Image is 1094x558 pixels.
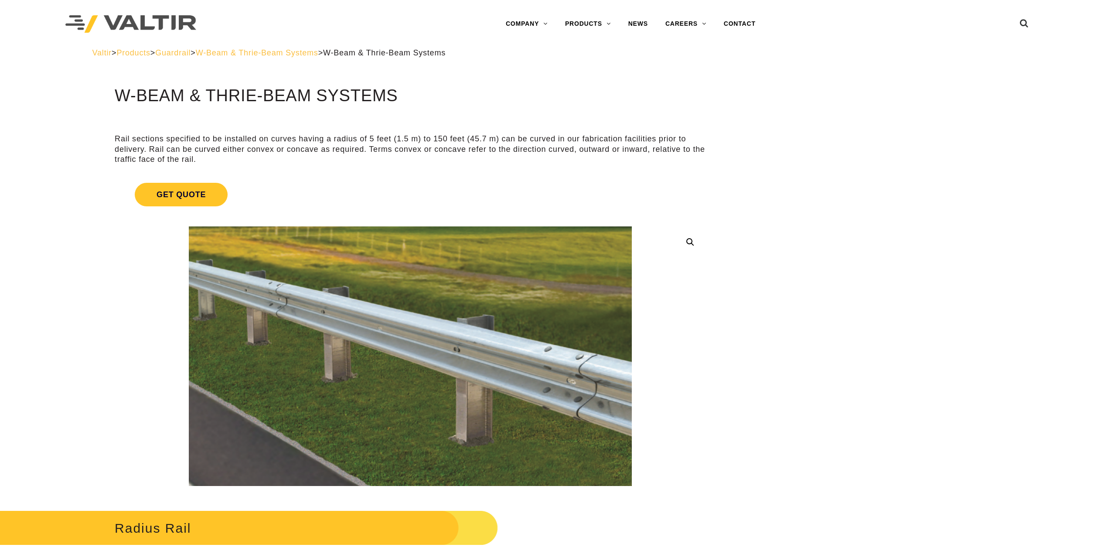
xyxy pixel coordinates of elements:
[115,87,706,105] h1: W-Beam & Thrie-Beam Systems
[92,48,112,57] a: Valtir
[497,15,556,33] a: COMPANY
[556,15,620,33] a: PRODUCTS
[620,15,657,33] a: NEWS
[196,48,318,57] a: W-Beam & Thrie-Beam Systems
[116,48,150,57] a: Products
[115,134,706,164] p: Rail sections specified to be installed on curves having a radius of 5 feet (1.5 m) to 150 feet (...
[115,172,706,217] a: Get Quote
[323,48,446,57] span: W-Beam & Thrie-Beam Systems
[657,15,715,33] a: CAREERS
[155,48,191,57] a: Guardrail
[715,15,764,33] a: CONTACT
[92,48,1002,58] div: > > > >
[135,183,228,206] span: Get Quote
[65,15,196,33] img: Valtir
